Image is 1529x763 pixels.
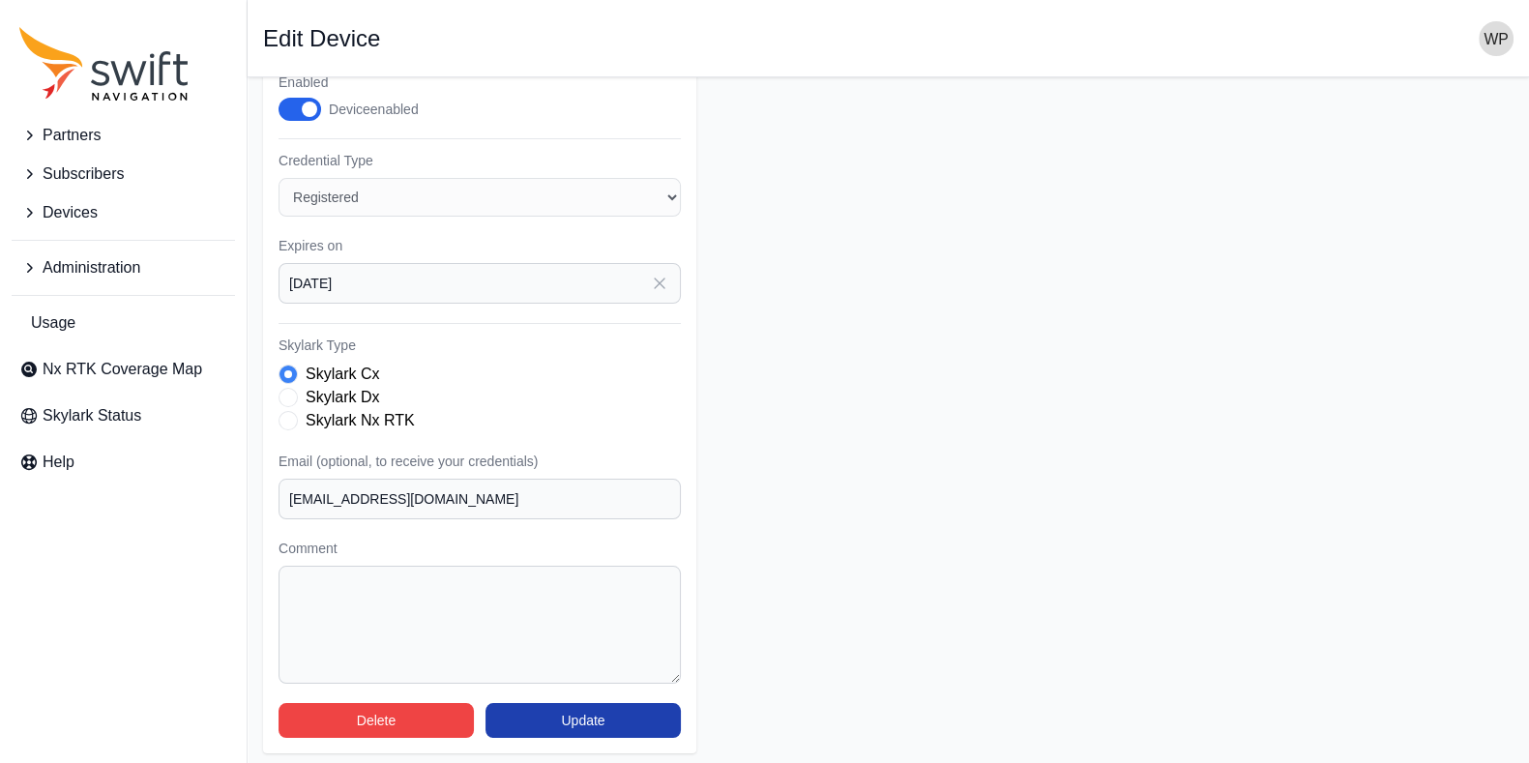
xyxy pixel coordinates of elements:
[306,409,415,432] label: Skylark Nx RTK
[31,311,75,335] span: Usage
[43,358,202,381] span: Nx RTK Coverage Map
[12,396,235,435] a: Skylark Status
[12,304,235,342] a: Usage
[12,350,235,389] a: Nx RTK Coverage Map
[43,162,124,186] span: Subscribers
[306,386,379,409] label: Skylark Dx
[12,116,235,155] button: Partners
[43,404,141,427] span: Skylark Status
[279,539,681,558] label: Comment
[279,151,681,170] label: Credential Type
[329,100,419,119] div: Device enabled
[43,201,98,224] span: Devices
[279,236,681,255] label: Expires on
[279,73,439,92] label: Enabled
[12,155,235,193] button: Subscribers
[43,256,140,279] span: Administration
[12,249,235,287] button: Administration
[306,363,379,386] label: Skylark Cx
[279,336,681,355] label: Skylark Type
[485,703,681,738] button: Update
[43,451,74,474] span: Help
[279,452,681,471] label: Email (optional, to receive your credentials)
[279,363,681,432] div: Skylark Type
[12,193,235,232] button: Devices
[279,703,474,738] button: Delete
[279,263,681,304] input: YYYY-MM-DD
[12,443,235,482] a: Help
[1479,21,1514,56] img: user photo
[263,27,380,50] h1: Edit Device
[43,124,101,147] span: Partners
